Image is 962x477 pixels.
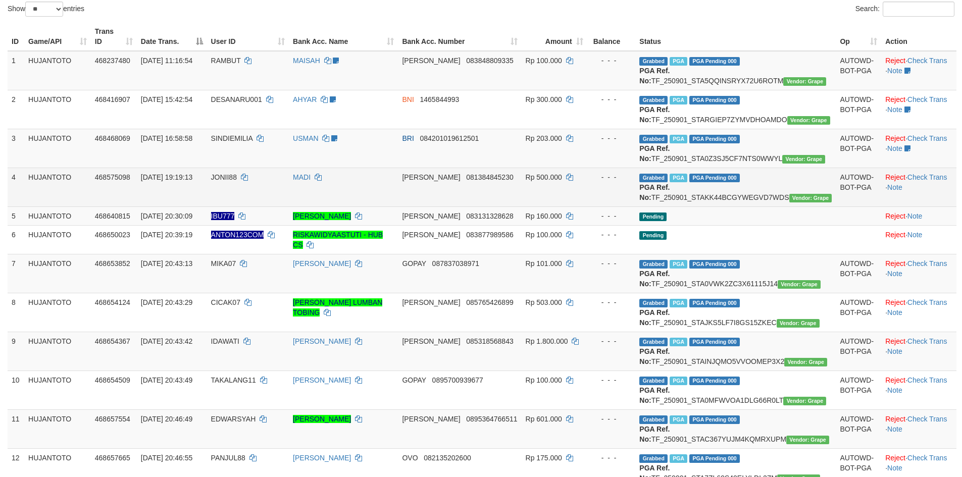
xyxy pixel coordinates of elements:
[907,134,947,142] a: Check Trans
[787,116,830,125] span: Vendor URL: https://settle31.1velocity.biz
[885,454,905,462] a: Reject
[141,57,192,65] span: [DATE] 11:16:54
[885,231,905,239] a: Reject
[420,95,459,103] span: Copy 1465844993 to clipboard
[293,298,382,316] a: [PERSON_NAME] LUMBAN TOBING
[881,225,956,254] td: ·
[836,254,881,293] td: AUTOWD-BOT-PGA
[881,168,956,206] td: · ·
[887,386,902,394] a: Note
[689,96,740,104] span: PGA Pending
[293,212,351,220] a: [PERSON_NAME]
[670,135,687,143] span: Marked by aeokris
[432,259,479,268] span: Copy 087837038971 to clipboard
[24,129,91,168] td: HUJANTOTO
[639,347,670,365] b: PGA Ref. No:
[293,95,317,103] a: AHYAR
[24,22,91,51] th: Game/API: activate to sort column ascending
[591,56,632,66] div: - - -
[639,338,668,346] span: Grabbed
[639,183,670,201] b: PGA Ref. No:
[689,299,740,307] span: PGA Pending
[293,173,311,181] a: MADI
[207,22,289,51] th: User ID: activate to sort column ascending
[8,168,24,206] td: 4
[836,370,881,409] td: AUTOWD-BOT-PGA
[8,90,24,129] td: 2
[8,293,24,332] td: 8
[689,260,740,269] span: PGA Pending
[907,57,947,65] a: Check Trans
[591,230,632,240] div: - - -
[907,259,947,268] a: Check Trans
[293,134,319,142] a: USMAN
[789,194,832,202] span: Vendor URL: https://settle31.1velocity.biz
[211,454,245,462] span: PANJUL88
[526,259,562,268] span: Rp 101.000
[95,337,130,345] span: 468654367
[526,57,562,65] span: Rp 100.000
[639,377,668,385] span: Grabbed
[420,134,479,142] span: Copy 084201019612501 to clipboard
[836,129,881,168] td: AUTOWD-BOT-PGA
[907,376,947,384] a: Check Trans
[466,57,513,65] span: Copy 083848809335 to clipboard
[24,168,91,206] td: HUJANTOTO
[466,415,517,423] span: Copy 0895364766511 to clipboard
[424,454,471,462] span: Copy 082135202600 to clipboard
[141,259,192,268] span: [DATE] 20:43:13
[24,206,91,225] td: HUJANTOTO
[591,336,632,346] div: - - -
[526,134,562,142] span: Rp 203.000
[526,212,562,220] span: Rp 160.000
[887,183,902,191] a: Note
[639,299,668,307] span: Grabbed
[907,173,947,181] a: Check Trans
[526,231,562,239] span: Rp 100.000
[466,298,513,306] span: Copy 085765426899 to clipboard
[141,298,192,306] span: [DATE] 20:43:29
[526,95,562,103] span: Rp 300.000
[639,135,668,143] span: Grabbed
[24,370,91,409] td: HUJANTOTO
[782,155,825,164] span: Vendor URL: https://settle31.1velocity.biz
[402,231,460,239] span: [PERSON_NAME]
[95,454,130,462] span: 468657665
[95,134,130,142] span: 468468069
[635,254,836,293] td: TF_250901_STA0VWK2ZC3X61115J14
[526,298,562,306] span: Rp 503.000
[211,212,235,220] span: Nama rekening ada tanda titik/strip, harap diedit
[670,96,687,104] span: Marked by aeorizki
[466,337,513,345] span: Copy 085318568843 to clipboard
[8,370,24,409] td: 10
[211,134,252,142] span: SINDIEMILIA
[402,95,414,103] span: BNI
[137,22,207,51] th: Date Trans.: activate to sort column descending
[670,299,687,307] span: Marked by aeoserlin
[635,129,836,168] td: TF_250901_STA0Z3SJ5CF7NTS0WWYL
[887,425,902,433] a: Note
[8,225,24,254] td: 6
[639,57,668,66] span: Grabbed
[591,414,632,424] div: - - -
[293,337,351,345] a: [PERSON_NAME]
[836,22,881,51] th: Op: activate to sort column ascending
[402,415,460,423] span: [PERSON_NAME]
[881,129,956,168] td: · ·
[526,376,562,384] span: Rp 100.000
[95,259,130,268] span: 468653852
[24,225,91,254] td: HUJANTOTO
[639,231,667,240] span: Pending
[402,134,414,142] span: BRI
[907,298,947,306] a: Check Trans
[885,337,905,345] a: Reject
[639,96,668,104] span: Grabbed
[881,293,956,332] td: · ·
[8,129,24,168] td: 3
[836,168,881,206] td: AUTOWD-BOT-PGA
[689,174,740,182] span: PGA Pending
[591,297,632,307] div: - - -
[24,51,91,90] td: HUJANTOTO
[635,168,836,206] td: TF_250901_STAKK44BCGYWEGVD7WDS
[836,332,881,370] td: AUTOWD-BOT-PGA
